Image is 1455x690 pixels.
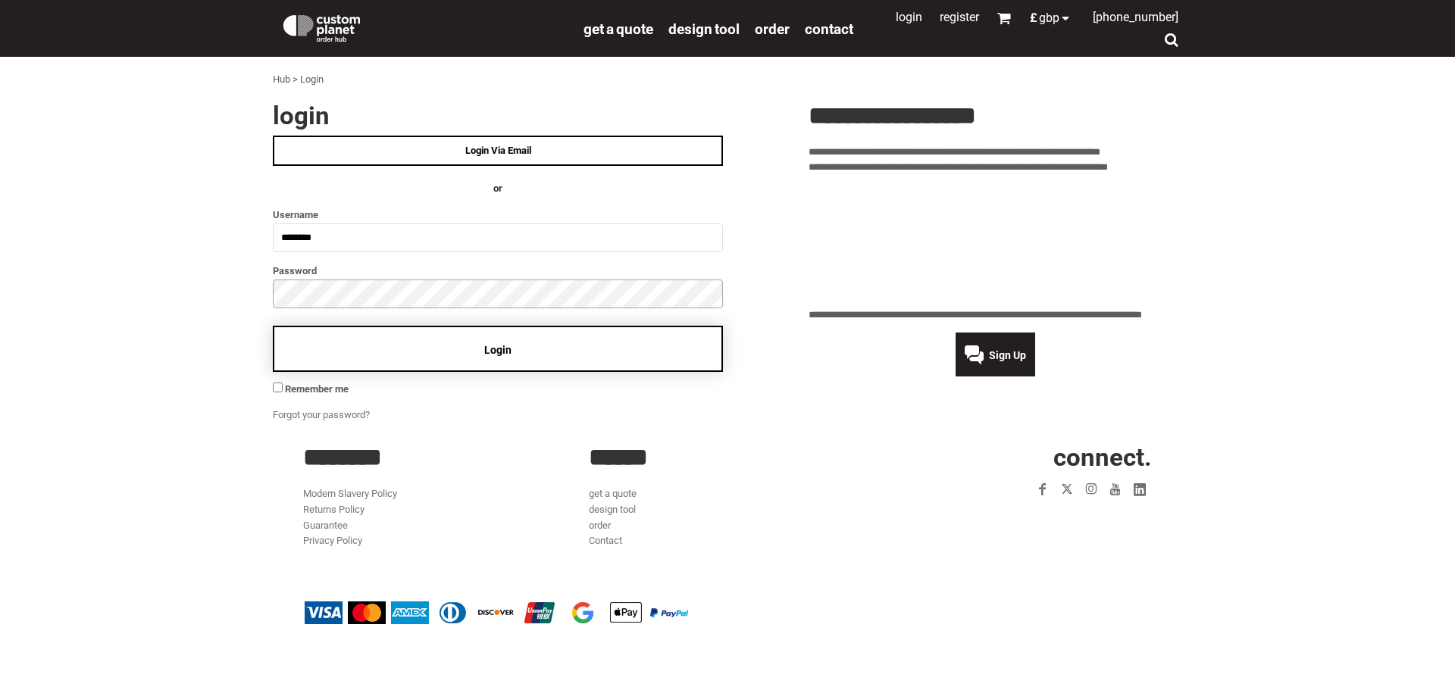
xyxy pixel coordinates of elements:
[273,382,283,392] input: Remember me
[1030,12,1039,24] span: £
[273,73,290,85] a: Hub
[805,20,853,38] span: Contact
[300,72,324,88] div: Login
[273,206,723,223] label: Username
[303,520,348,531] a: Guarantee
[584,20,653,37] a: get a quote
[589,520,611,531] a: order
[273,409,370,420] a: Forgot your password?
[280,11,363,42] img: Custom Planet
[477,601,515,624] img: Discover
[273,4,576,49] a: Custom Planet
[1039,12,1059,24] span: GBP
[391,601,429,624] img: American Express
[668,20,740,37] a: design tool
[755,20,790,37] a: order
[989,349,1026,361] span: Sign Up
[303,504,365,515] a: Returns Policy
[484,344,512,356] span: Login
[809,185,1182,298] iframe: Customer reviews powered by Trustpilot
[564,601,602,624] img: Google Pay
[434,601,472,624] img: Diners Club
[521,601,559,624] img: China UnionPay
[875,445,1152,470] h2: CONNECT.
[940,10,979,24] a: Register
[303,488,397,499] a: Modern Slavery Policy
[305,601,343,624] img: Visa
[896,10,922,24] a: Login
[273,103,723,128] h2: Login
[303,535,362,546] a: Privacy Policy
[589,488,637,499] a: get a quote
[1093,10,1178,24] span: [PHONE_NUMBER]
[293,72,298,88] div: >
[465,145,531,156] span: Login Via Email
[668,20,740,38] span: design tool
[348,601,386,624] img: Mastercard
[755,20,790,38] span: order
[943,510,1152,529] iframe: Customer reviews powered by Trustpilot
[805,20,853,37] a: Contact
[650,608,688,617] img: PayPal
[607,601,645,624] img: Apple Pay
[273,262,723,279] label: Password
[589,504,636,515] a: design tool
[273,181,723,197] h4: OR
[285,383,349,395] span: Remember me
[273,136,723,166] a: Login Via Email
[584,20,653,38] span: get a quote
[589,535,622,546] a: Contact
